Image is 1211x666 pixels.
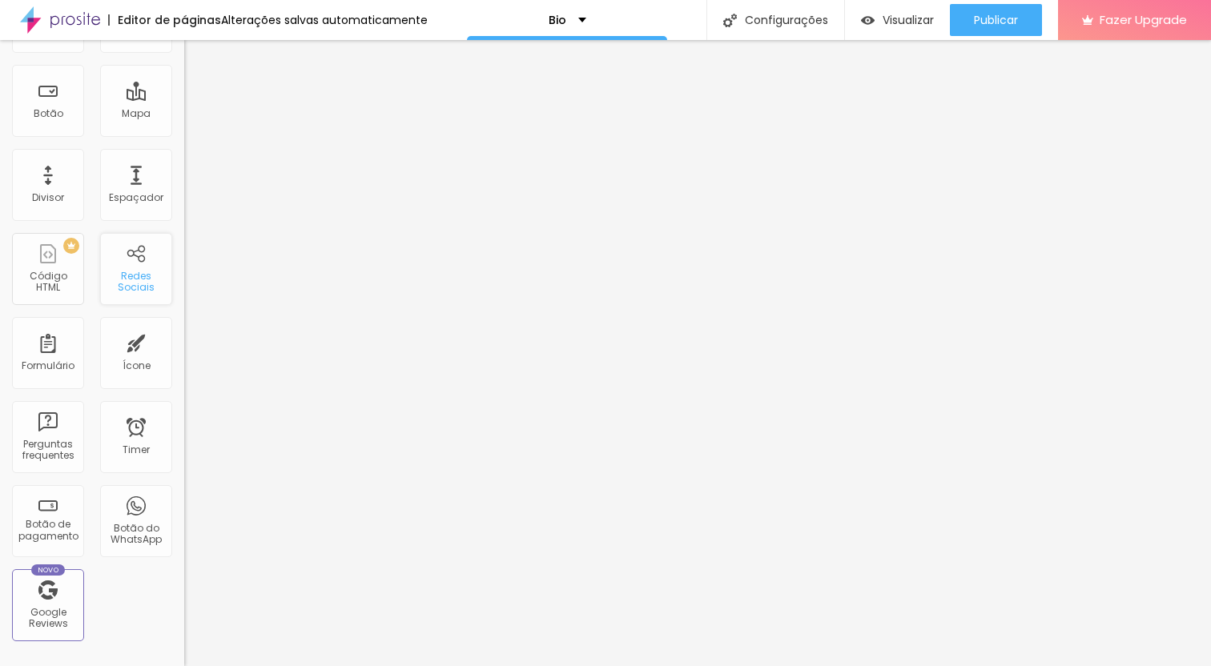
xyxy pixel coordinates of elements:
div: Formulário [22,360,74,371]
img: Icone [723,14,737,27]
div: Perguntas frequentes [16,439,79,462]
div: Ícone [123,360,151,371]
div: Novo [31,564,66,576]
button: Publicar [950,4,1042,36]
button: Visualizar [845,4,950,36]
div: Divisor [32,192,64,203]
div: Espaçador [109,192,163,203]
div: Timer [123,444,150,455]
iframe: Editor [184,40,1211,666]
div: Botão de pagamento [16,519,79,542]
span: Publicar [974,14,1018,26]
div: Editor de páginas [108,14,221,26]
img: view-1.svg [861,14,875,27]
div: Alterações salvas automaticamente [221,14,428,26]
div: Mapa [122,108,151,119]
div: Botão [34,108,63,119]
span: Visualizar [883,14,934,26]
div: Redes Sociais [104,271,167,294]
div: Botão do WhatsApp [104,523,167,546]
span: Fazer Upgrade [1100,13,1187,26]
p: Bio [549,14,566,26]
div: Código HTML [16,271,79,294]
div: Google Reviews [16,607,79,630]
